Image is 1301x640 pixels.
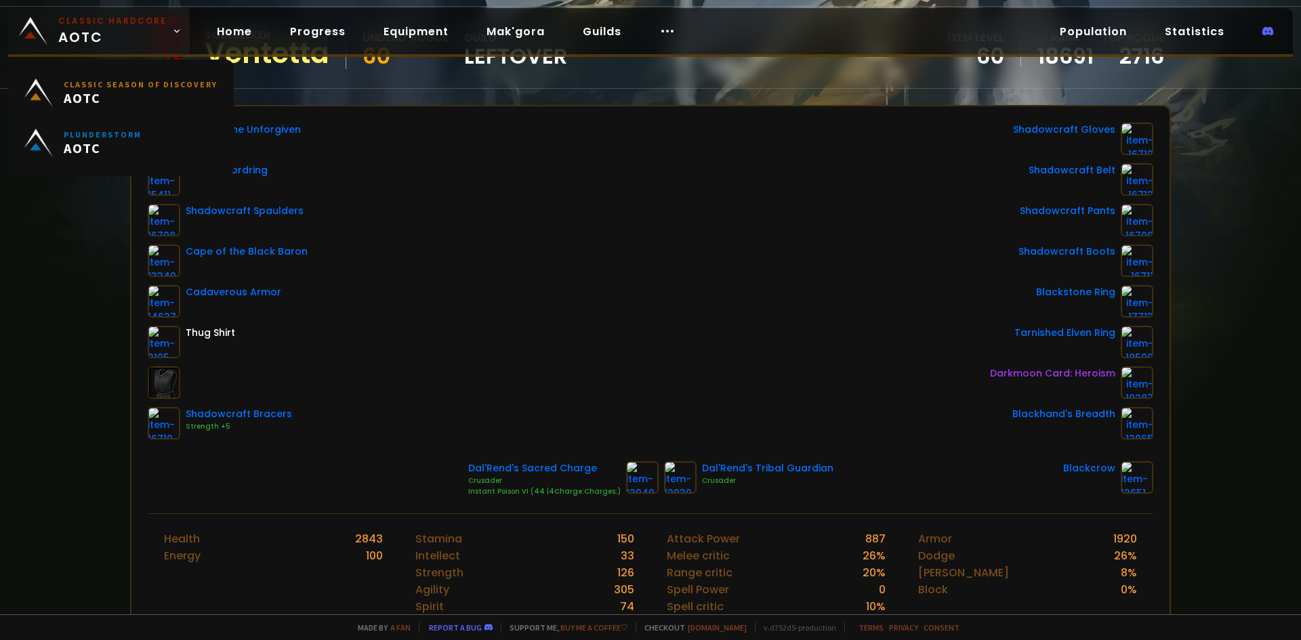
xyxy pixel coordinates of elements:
span: LEFTOVER [464,46,567,66]
img: item-16708 [148,204,180,236]
div: Mask of the Unforgiven [186,123,301,137]
a: Home [206,18,263,45]
a: Privacy [889,622,918,633]
div: Agility [415,581,449,598]
div: Dal'Rend's Tribal Guardian [702,461,833,475]
small: Classic Hardcore [58,15,167,27]
img: item-19287 [1121,366,1153,399]
div: Intellect [415,547,460,564]
small: Classic Season of Discovery [64,79,218,89]
span: Checkout [636,622,747,633]
div: Shadowcraft Spaulders [186,204,304,218]
div: 126 [617,564,634,581]
a: Equipment [373,18,459,45]
div: Crusader [468,475,621,486]
div: 887 [865,530,886,547]
span: Made by [350,622,411,633]
div: 20 % [863,564,886,581]
div: Thug Shirt [186,326,235,340]
span: Support me, [501,622,627,633]
a: [DOMAIN_NAME] [688,622,747,633]
img: item-16710 [148,407,180,440]
div: 8 % [1121,564,1137,581]
div: Instant Poison VI (44 |4Charge:Charges;) [468,486,621,497]
div: Health [164,530,200,547]
div: Spell critic [667,598,724,615]
div: Shadowcraft Pants [1020,204,1115,218]
div: Blackstone Ring [1036,285,1115,299]
div: Melee critic [667,547,730,564]
a: Progress [279,18,356,45]
div: 10 % [866,598,886,615]
a: PlunderstormAOTC [16,118,226,168]
img: item-14637 [148,285,180,318]
div: 60 [948,46,1004,66]
div: 305 [614,581,634,598]
img: item-16709 [1121,204,1153,236]
div: Shadowcraft Belt [1029,163,1115,177]
div: Strength [415,564,463,581]
a: Statistics [1154,18,1235,45]
div: Armor [918,530,952,547]
div: [PERSON_NAME] [918,564,1009,581]
div: Ventetta [205,43,329,64]
img: item-18500 [1121,326,1153,358]
a: Report a bug [429,622,482,633]
div: 33 [621,547,634,564]
img: item-15411 [148,163,180,196]
div: Dal'Rend's Sacred Charge [468,461,621,475]
img: item-2105 [148,326,180,358]
div: 26 % [1114,547,1137,564]
small: Plunderstorm [64,129,142,140]
a: Buy me a coffee [560,622,627,633]
div: Dodge [918,547,955,564]
span: v. d752d5 - production [755,622,836,633]
img: item-13340 [148,244,180,277]
a: Mak'gora [476,18,556,45]
div: 0 [879,581,886,598]
a: Guilds [572,18,632,45]
img: item-12939 [664,461,697,494]
a: Terms [859,622,884,633]
div: 26 % [863,547,886,564]
div: Blackhand's Breadth [1012,407,1115,421]
img: item-16713 [1121,163,1153,196]
a: Population [1049,18,1138,45]
div: Range critic [667,564,732,581]
div: Crusader [702,475,833,486]
a: Consent [924,622,959,633]
div: Energy [164,547,201,564]
div: Tarnished Elven Ring [1014,326,1115,340]
a: Classic Season of DiscoveryAOTC [16,68,226,118]
img: item-12651 [1121,461,1153,494]
div: Spell Power [667,581,729,598]
a: a fan [390,622,411,633]
div: 1920 [1113,530,1137,547]
div: Shadowcraft Gloves [1013,123,1115,137]
div: guild [464,29,567,66]
span: AOTC [64,89,218,106]
img: item-12940 [626,461,659,494]
img: item-17713 [1121,285,1153,318]
div: 74 [620,598,634,615]
div: 2843 [355,530,383,547]
span: AOTC [64,140,142,156]
a: Classic HardcoreAOTC [8,8,190,54]
div: Stamina [415,530,462,547]
span: AOTC [58,15,167,47]
a: 18691 [1037,46,1094,66]
div: 150 [617,530,634,547]
div: 100 [366,547,383,564]
div: Block [918,581,948,598]
div: Spirit [415,598,444,615]
div: 0 % [1121,581,1137,598]
div: Attack Power [667,530,740,547]
img: item-16712 [1121,123,1153,155]
div: Blackcrow [1063,461,1115,475]
img: item-16711 [1121,244,1153,277]
div: Cape of the Black Baron [186,244,308,259]
div: Cadaverous Armor [186,285,281,299]
div: Strength +5 [186,421,292,432]
div: Darkmoon Card: Heroism [990,366,1115,381]
div: Shadowcraft Bracers [186,407,292,421]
